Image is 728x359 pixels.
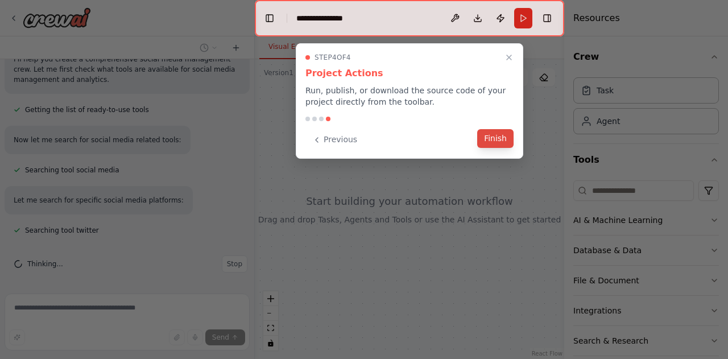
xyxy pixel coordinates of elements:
[262,10,278,26] button: Hide left sidebar
[315,53,351,62] span: Step 4 of 4
[502,51,516,64] button: Close walkthrough
[305,85,514,108] p: Run, publish, or download the source code of your project directly from the toolbar.
[305,67,514,80] h3: Project Actions
[477,129,514,148] button: Finish
[305,130,364,149] button: Previous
